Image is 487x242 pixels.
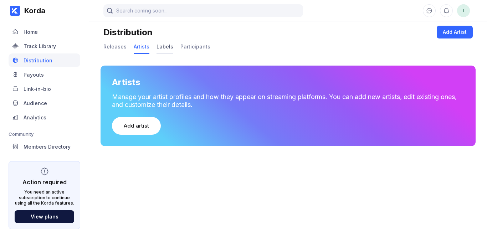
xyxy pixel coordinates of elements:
[31,213,58,220] div: View plans
[103,43,127,50] div: Releases
[112,77,140,87] div: Artists
[180,40,210,54] a: Participants
[157,40,173,54] a: Labels
[9,96,80,110] a: Audience
[103,40,127,54] a: Releases
[24,57,52,63] div: Distribution
[15,210,74,223] button: View plans
[9,110,80,125] a: Analytics
[134,43,149,50] div: Artists
[15,189,74,206] div: You need an active subscription to continue using all the Korda features.
[157,43,173,50] div: Labels
[24,86,51,92] div: Link-in-bio
[24,144,71,150] div: Members Directory
[457,4,470,17] button: T
[124,122,149,129] div: Add artist
[437,26,473,38] button: Add Artist
[24,100,47,106] div: Audience
[112,117,161,135] button: Add artist
[22,179,67,186] div: Action required
[9,68,80,82] a: Payouts
[103,4,303,17] input: Search coming soon...
[180,43,210,50] div: Participants
[24,29,38,35] div: Home
[9,25,80,39] a: Home
[24,114,46,120] div: Analytics
[9,53,80,68] a: Distribution
[103,27,153,37] div: Distribution
[134,40,149,54] a: Artists
[20,6,45,15] div: Korda
[457,4,470,17] div: Tatenda
[24,43,56,49] div: Track Library
[9,39,80,53] a: Track Library
[9,131,80,137] div: Community
[9,140,80,154] a: Members Directory
[112,93,464,108] div: Manage your artist profiles and how they appear on streaming platforms. You can add new artists, ...
[9,82,80,96] a: Link-in-bio
[24,72,44,78] div: Payouts
[443,29,467,36] div: Add Artist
